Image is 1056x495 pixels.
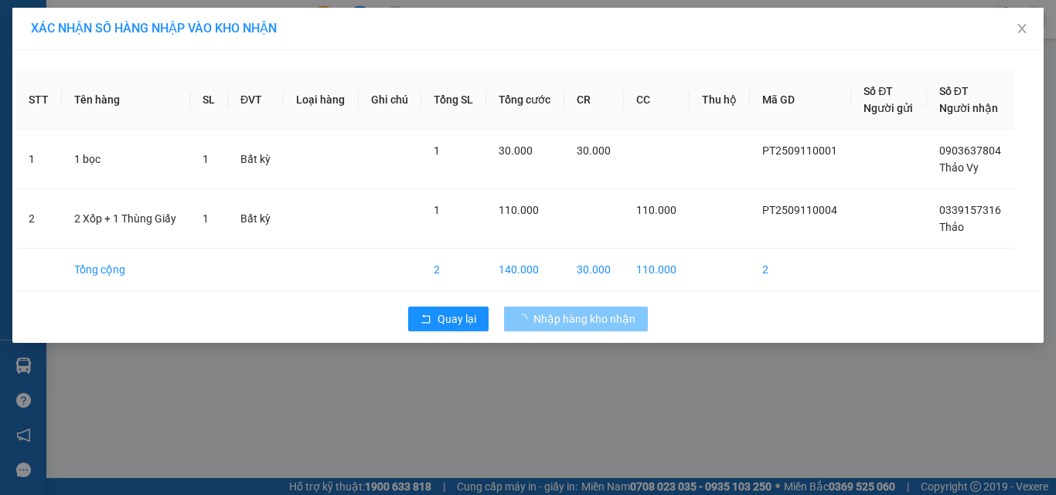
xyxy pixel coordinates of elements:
[16,70,62,130] th: STT
[624,70,690,130] th: CC
[31,21,277,36] span: XÁC NHẬN SỐ HÀNG NHẬP VÀO KHO NHẬN
[690,70,750,130] th: Thu hộ
[16,189,62,249] td: 2
[636,204,676,216] span: 110.000
[62,189,191,249] td: 2 Xốp + 1 Thùng Giấy
[624,249,690,291] td: 110.000
[486,249,564,291] td: 140.000
[203,212,209,225] span: 1
[228,70,284,130] th: ĐVT
[939,221,964,233] span: Thảo
[434,144,440,157] span: 1
[516,314,533,324] span: loading
[130,73,213,93] li: (c) 2017
[190,70,228,130] th: SL
[564,249,624,291] td: 30.000
[499,204,539,216] span: 110.000
[19,100,87,172] b: [PERSON_NAME]
[16,130,62,189] td: 1
[939,85,969,97] span: Số ĐT
[1016,22,1028,35] span: close
[486,70,564,130] th: Tổng cước
[62,70,191,130] th: Tên hàng
[130,59,213,71] b: [DOMAIN_NAME]
[939,144,1001,157] span: 0903637804
[750,249,851,291] td: 2
[762,204,837,216] span: PT2509110004
[434,204,440,216] span: 1
[62,130,191,189] td: 1 bọc
[168,19,205,56] img: logo.jpg
[939,102,998,114] span: Người nhận
[939,161,979,174] span: Thảo Vy
[228,130,284,189] td: Bất kỳ
[421,314,431,326] span: rollback
[564,70,624,130] th: CR
[228,189,284,249] td: Bất kỳ
[750,70,851,130] th: Mã GD
[62,249,191,291] td: Tổng cộng
[504,307,648,331] button: Nhập hàng kho nhận
[939,204,1001,216] span: 0339157316
[408,307,489,331] button: rollbackQuay lại
[203,153,209,165] span: 1
[499,144,533,157] span: 30.000
[762,144,837,157] span: PT2509110001
[1000,8,1044,51] button: Close
[100,22,148,148] b: BIÊN NHẬN GỬI HÀNG HÓA
[421,249,486,291] td: 2
[421,70,486,130] th: Tổng SL
[577,144,611,157] span: 30.000
[438,310,476,327] span: Quay lại
[864,85,893,97] span: Số ĐT
[359,70,421,130] th: Ghi chú
[284,70,358,130] th: Loại hàng
[864,102,913,114] span: Người gửi
[533,310,635,327] span: Nhập hàng kho nhận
